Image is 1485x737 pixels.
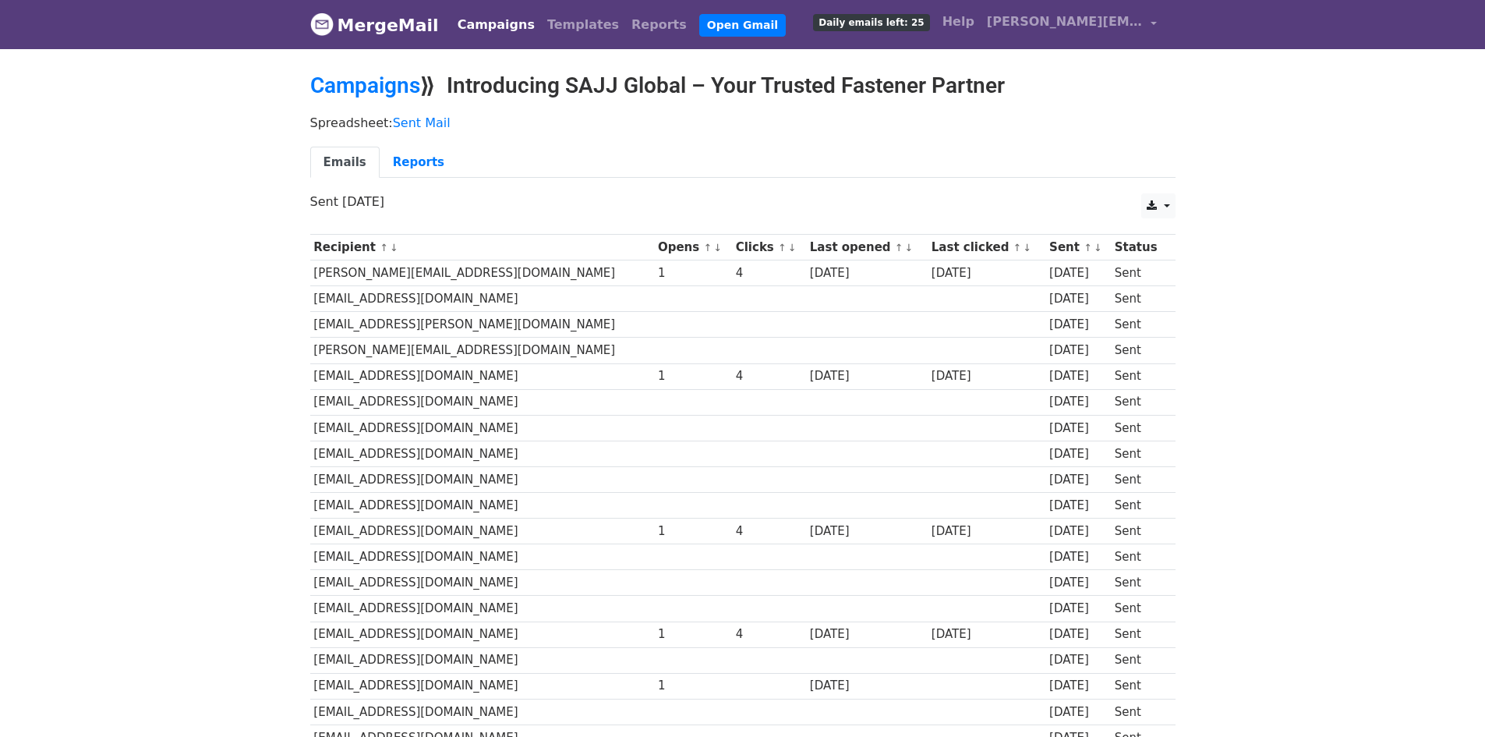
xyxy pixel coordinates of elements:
[1045,235,1111,260] th: Sent
[1111,466,1167,492] td: Sent
[1084,242,1092,253] a: ↑
[658,677,728,695] div: 1
[1049,600,1107,618] div: [DATE]
[310,441,655,466] td: [EMAIL_ADDRESS][DOMAIN_NAME]
[451,9,541,41] a: Campaigns
[1049,574,1107,592] div: [DATE]
[810,625,924,643] div: [DATE]
[1049,651,1107,669] div: [DATE]
[1111,622,1167,647] td: Sent
[1049,342,1107,360] div: [DATE]
[310,544,655,570] td: [EMAIL_ADDRESS][DOMAIN_NAME]
[310,260,655,286] td: [PERSON_NAME][EMAIL_ADDRESS][DOMAIN_NAME]
[658,367,728,385] div: 1
[987,12,1143,31] span: [PERSON_NAME][EMAIL_ADDRESS][DOMAIN_NAME]
[1013,242,1022,253] a: ↑
[541,9,625,41] a: Templates
[905,242,914,253] a: ↓
[310,286,655,312] td: [EMAIL_ADDRESS][DOMAIN_NAME]
[699,14,786,37] a: Open Gmail
[981,6,1163,43] a: [PERSON_NAME][EMAIL_ADDRESS][DOMAIN_NAME]
[932,264,1042,282] div: [DATE]
[380,242,388,253] a: ↑
[1111,570,1167,596] td: Sent
[1111,235,1167,260] th: Status
[1111,647,1167,673] td: Sent
[658,264,728,282] div: 1
[807,6,935,37] a: Daily emails left: 25
[1111,286,1167,312] td: Sent
[1049,393,1107,411] div: [DATE]
[1049,523,1107,540] div: [DATE]
[936,6,981,37] a: Help
[310,363,655,389] td: [EMAIL_ADDRESS][DOMAIN_NAME]
[1049,625,1107,643] div: [DATE]
[310,73,1176,99] h2: ⟫ Introducing SAJJ Global – Your Trusted Fastener Partner
[1049,703,1107,721] div: [DATE]
[1049,290,1107,308] div: [DATE]
[806,235,928,260] th: Last opened
[813,14,929,31] span: Daily emails left: 25
[1111,312,1167,338] td: Sent
[736,367,802,385] div: 4
[310,193,1176,210] p: Sent [DATE]
[390,242,398,253] a: ↓
[625,9,693,41] a: Reports
[810,264,924,282] div: [DATE]
[1049,316,1107,334] div: [DATE]
[1049,548,1107,566] div: [DATE]
[310,115,1176,131] p: Spreadsheet:
[778,242,787,253] a: ↑
[810,523,924,540] div: [DATE]
[1094,242,1102,253] a: ↓
[1111,699,1167,725] td: Sent
[310,9,439,41] a: MergeMail
[393,115,451,130] a: Sent Mail
[310,12,334,36] img: MergeMail logo
[1111,673,1167,699] td: Sent
[1049,497,1107,515] div: [DATE]
[1111,363,1167,389] td: Sent
[732,235,806,260] th: Clicks
[310,622,655,647] td: [EMAIL_ADDRESS][DOMAIN_NAME]
[1111,519,1167,544] td: Sent
[713,242,722,253] a: ↓
[895,242,903,253] a: ↑
[1023,242,1031,253] a: ↓
[1049,471,1107,489] div: [DATE]
[654,235,732,260] th: Opens
[928,235,1045,260] th: Last clicked
[1111,389,1167,415] td: Sent
[658,625,728,643] div: 1
[788,242,797,253] a: ↓
[736,625,802,643] div: 4
[810,677,924,695] div: [DATE]
[1111,596,1167,622] td: Sent
[736,523,802,540] div: 4
[310,312,655,338] td: [EMAIL_ADDRESS][PERSON_NAME][DOMAIN_NAME]
[1049,445,1107,463] div: [DATE]
[658,523,728,540] div: 1
[1111,544,1167,570] td: Sent
[310,466,655,492] td: [EMAIL_ADDRESS][DOMAIN_NAME]
[736,264,802,282] div: 4
[310,73,420,98] a: Campaigns
[380,147,458,179] a: Reports
[932,625,1042,643] div: [DATE]
[310,647,655,673] td: [EMAIL_ADDRESS][DOMAIN_NAME]
[1049,264,1107,282] div: [DATE]
[932,367,1042,385] div: [DATE]
[1111,441,1167,466] td: Sent
[310,673,655,699] td: [EMAIL_ADDRESS][DOMAIN_NAME]
[810,367,924,385] div: [DATE]
[1111,415,1167,441] td: Sent
[1049,367,1107,385] div: [DATE]
[310,389,655,415] td: [EMAIL_ADDRESS][DOMAIN_NAME]
[310,415,655,441] td: [EMAIL_ADDRESS][DOMAIN_NAME]
[310,235,655,260] th: Recipient
[703,242,712,253] a: ↑
[1111,260,1167,286] td: Sent
[310,570,655,596] td: [EMAIL_ADDRESS][DOMAIN_NAME]
[932,523,1042,540] div: [DATE]
[310,147,380,179] a: Emails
